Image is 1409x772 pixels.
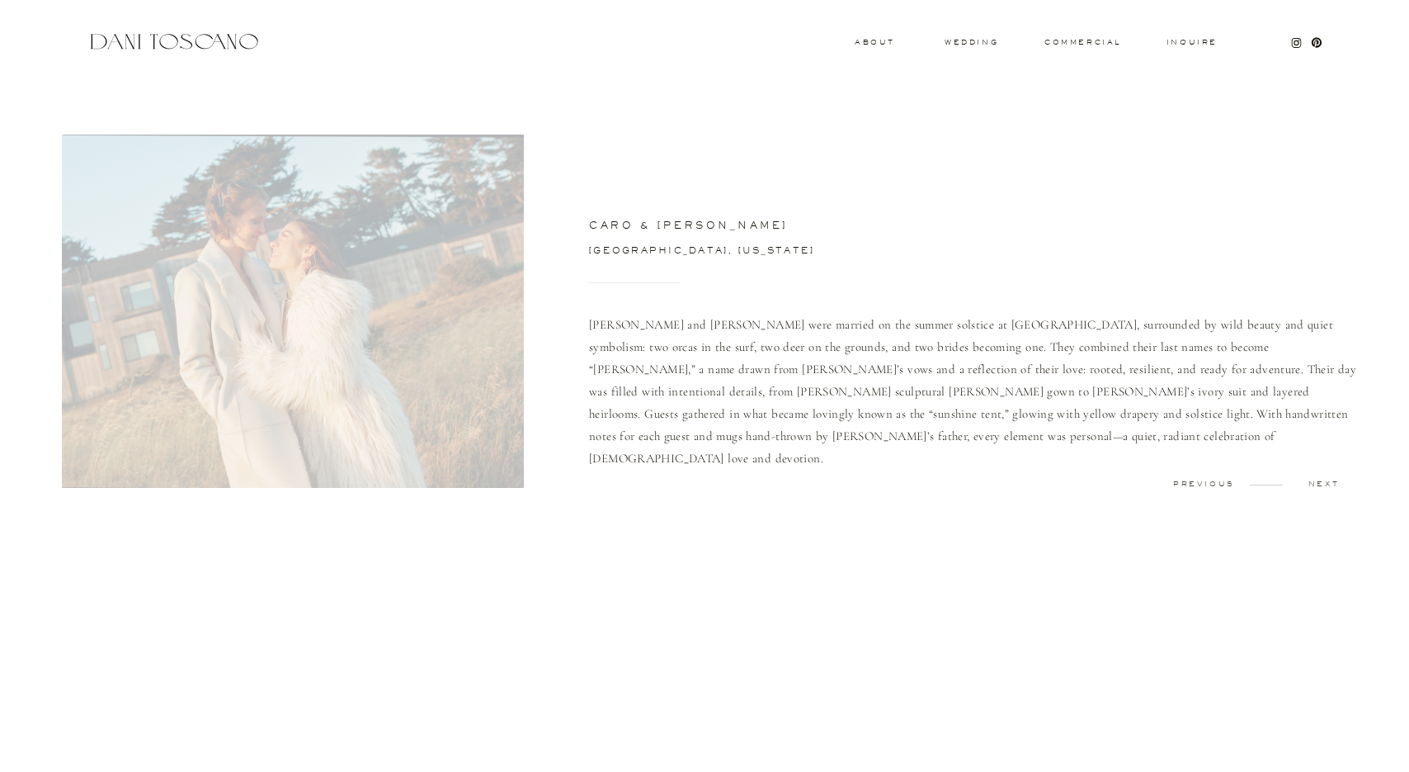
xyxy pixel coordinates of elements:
[1163,481,1245,488] a: previous
[855,39,891,45] a: About
[1044,39,1120,45] a: commercial
[1166,39,1218,47] a: Inquire
[1283,481,1364,488] a: next
[945,39,998,45] a: wedding
[589,220,1101,235] h3: caro & [PERSON_NAME]
[589,314,1364,488] p: [PERSON_NAME] and [PERSON_NAME] were married on the summer solstice at [GEOGRAPHIC_DATA], surroun...
[589,246,917,260] a: [GEOGRAPHIC_DATA], [US_STATE]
